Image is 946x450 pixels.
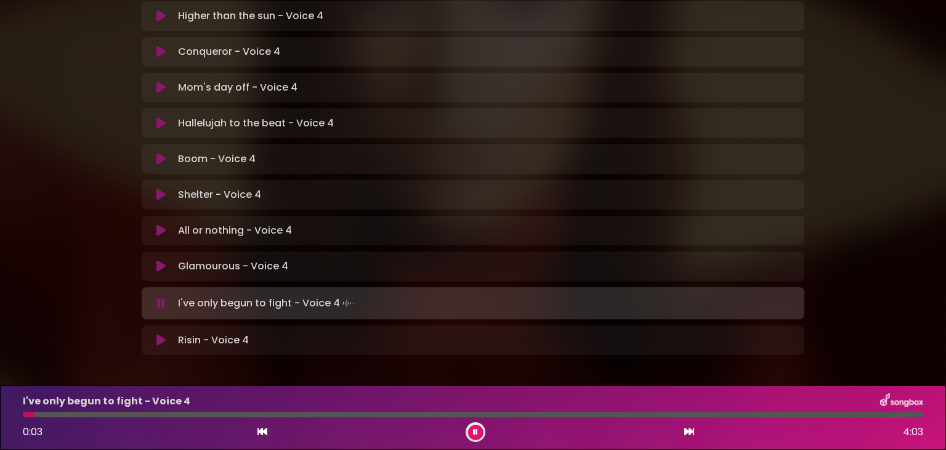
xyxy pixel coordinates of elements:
[178,44,280,59] p: Conqueror - Voice 4
[178,152,256,166] p: Boom - Voice 4
[178,116,334,131] p: Hallelujah to the beat - Voice 4
[178,80,297,95] p: Mom's day off - Voice 4
[880,393,923,409] img: songbox-logo-white.png
[178,333,249,348] p: Risin - Voice 4
[340,295,357,312] img: waveform4.gif
[178,9,323,23] p: Higher than the sun - Voice 4
[178,223,292,238] p: All or nothing - Voice 4
[178,295,357,312] p: I've only begun to fight - Voice 4
[178,187,261,202] p: Shelter - Voice 4
[178,259,288,274] p: Glamourous - Voice 4
[23,394,190,409] p: I've only begun to fight - Voice 4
